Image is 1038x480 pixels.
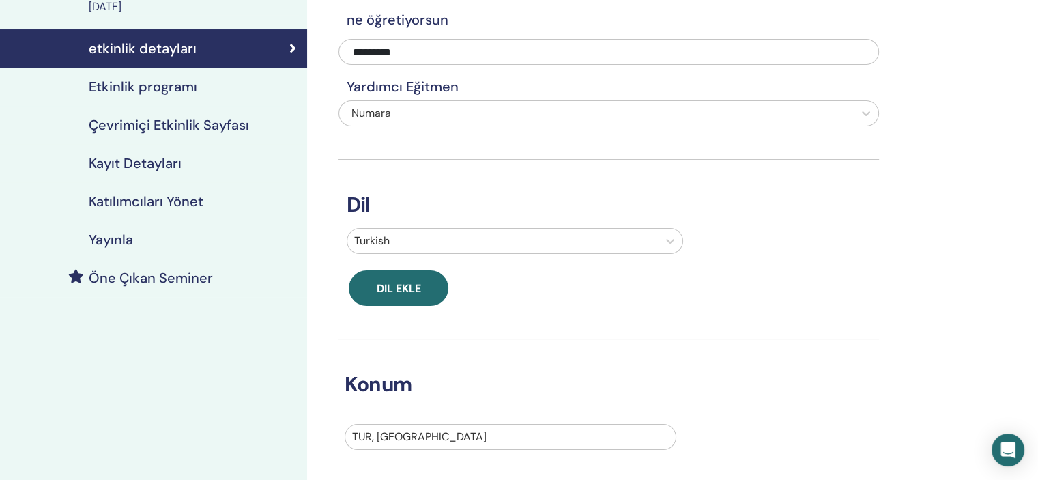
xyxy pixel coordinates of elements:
[89,117,249,133] h4: Çevrimiçi Etkinlik Sayfası
[336,372,861,397] h3: Konum
[89,40,197,57] h4: etkinlik detayları
[992,434,1024,466] div: Open Intercom Messenger
[89,155,182,171] h4: Kayıt Detayları
[89,79,197,95] h4: Etkinlik programı
[338,193,879,217] h3: Dil
[89,231,133,248] h4: Yayınla
[89,270,213,286] h4: Öne Çıkan Seminer
[338,79,879,95] h4: Yardımcı Eğitmen
[377,281,421,296] span: Dil ekle
[89,193,203,210] h4: Katılımcıları Yönet
[338,12,879,28] h4: ne öğretiyorsun
[349,270,448,306] button: Dil ekle
[351,106,391,120] span: Numara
